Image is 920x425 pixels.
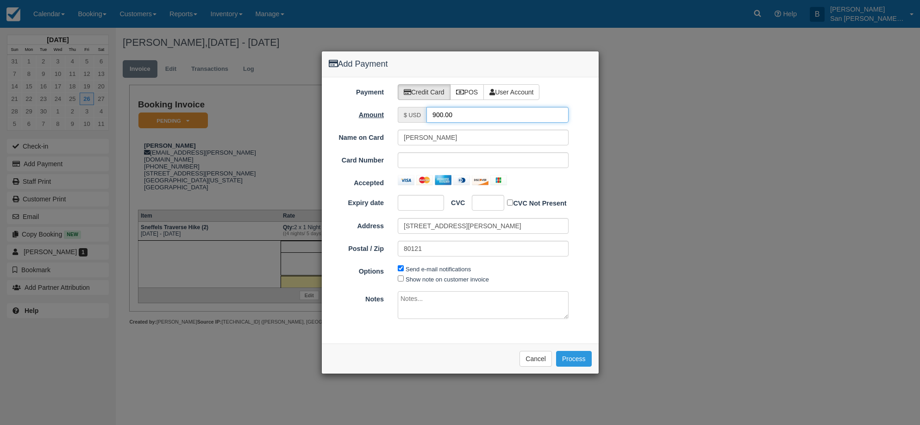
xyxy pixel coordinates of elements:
label: Expiry date [322,195,391,208]
label: Accepted [322,175,391,188]
label: CVC Not Present [507,198,566,208]
label: Card Number [322,152,391,165]
iframe: Secure payment input frame [404,156,563,165]
h4: Add Payment [329,58,592,70]
label: Show note on customer invoice [406,276,489,283]
label: Credit Card [398,84,451,100]
input: CVC Not Present [507,200,513,206]
label: Postal / Zip [322,241,391,254]
iframe: Secure payment input frame [404,198,431,207]
label: Name on Card [322,130,391,143]
label: Options [322,263,391,276]
iframe: Secure payment input frame [478,198,492,207]
label: Amount [322,107,391,120]
button: Process [556,351,592,367]
small: $ USD [404,112,421,119]
button: Cancel [519,351,552,367]
label: CVC [444,195,465,208]
label: POS [450,84,484,100]
label: User Account [483,84,539,100]
input: Valid amount required. [426,107,569,123]
label: Payment [322,84,391,97]
label: Address [322,218,391,231]
label: Notes [322,291,391,304]
label: Send e-mail notifications [406,266,471,273]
